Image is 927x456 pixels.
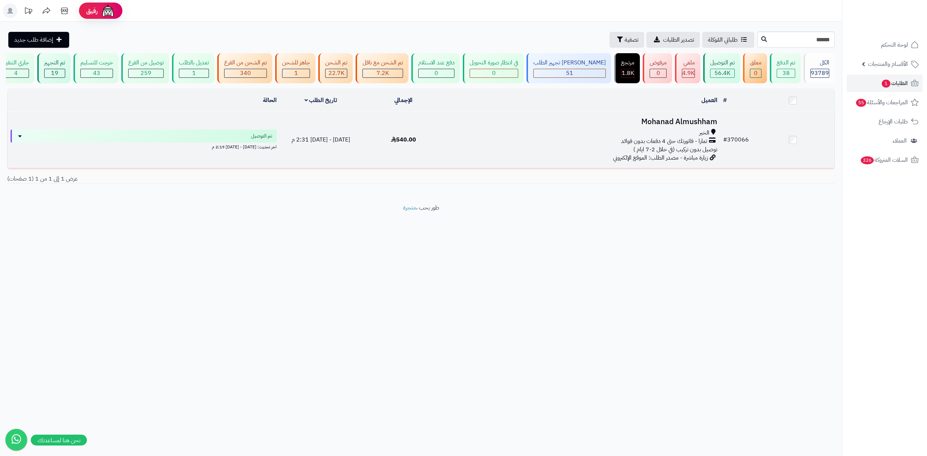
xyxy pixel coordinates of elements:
div: مرتجع [621,59,634,67]
a: تاريخ الطلب [305,96,337,105]
div: تم الدفع [777,59,795,67]
span: 51 [566,69,573,77]
a: العملاء [847,132,923,149]
span: إضافة طلب جديد [14,35,53,44]
a: [PERSON_NAME] تجهيز الطلب 51 [525,53,613,83]
div: معلق [750,59,762,67]
span: طلباتي المُوكلة [708,35,738,44]
span: 1 [192,69,196,77]
a: إضافة طلب جديد [8,32,69,48]
a: ملغي 4.9K [674,53,702,83]
h3: Mohanad Almushham [448,118,717,126]
div: 22708 [326,69,347,77]
span: الأقسام والمنتجات [868,59,908,69]
span: 0 [657,69,660,77]
div: مرفوض [650,59,667,67]
div: 0 [419,69,454,77]
a: الكل93789 [802,53,836,83]
div: 4 [3,69,29,77]
div: دفع عند الاستلام [418,59,454,67]
span: 56.4K [714,69,730,77]
a: تحديثات المنصة [19,4,37,20]
div: عرض 1 إلى 1 من 1 (1 صفحات) [2,175,421,183]
a: تعديل بالطلب 1 [171,53,216,83]
span: 43 [93,69,100,77]
a: الطلبات1 [847,75,923,92]
span: 1 [882,80,890,88]
div: 4949 [682,69,695,77]
a: تصدير الطلبات [646,32,700,48]
a: المراجعات والأسئلة55 [847,94,923,111]
div: [PERSON_NAME] تجهيز الطلب [533,59,606,67]
span: العملاء [893,136,907,146]
div: جاهز للشحن [282,59,310,67]
div: 19 [45,69,65,77]
span: توصيل بدون تركيب (في خلال 2-7 ايام ) [633,145,717,154]
span: 4.9K [682,69,695,77]
div: 43 [81,69,113,77]
a: لوحة التحكم [847,36,923,54]
span: طلبات الإرجاع [878,117,908,127]
a: مرتجع 1.8K [613,53,641,83]
div: 0 [470,69,518,77]
a: طلبات الإرجاع [847,113,923,130]
span: [DATE] - [DATE] 2:31 م [291,135,350,144]
a: تم الشحن 22.7K [317,53,354,83]
div: 0 [650,69,666,77]
span: 19 [51,69,58,77]
div: الكل [810,59,829,67]
span: زيارة مباشرة - مصدر الطلب: الموقع الإلكتروني [613,153,708,162]
div: 51 [534,69,605,77]
div: 7223 [363,69,403,77]
a: في انتظار صورة التحويل 0 [461,53,525,83]
div: 56354 [710,69,734,77]
div: تم التوصيل [710,59,735,67]
div: خرجت للتسليم [80,59,113,67]
a: # [723,96,727,105]
a: جاهز للشحن 1 [274,53,317,83]
a: تم التوصيل 56.4K [702,53,742,83]
a: متجرة [403,203,416,212]
span: 1 [294,69,298,77]
span: تصفية [625,35,638,44]
a: تم التجهيز 19 [36,53,72,83]
a: #370066 [723,135,749,144]
a: تم الشحن مع ناقل 7.2K [354,53,410,83]
span: تمارا - فاتورتك حتى 4 دفعات بدون فوائد [621,137,707,145]
span: 326 [861,156,874,164]
a: الإجمالي [394,96,412,105]
span: 0 [754,69,758,77]
span: # [723,135,727,144]
div: اخر تحديث: [DATE] - [DATE] 2:19 م [11,143,277,150]
span: رفيق [86,7,98,15]
span: 93789 [811,69,829,77]
img: logo-2.png [878,19,920,34]
a: مرفوض 0 [641,53,674,83]
a: الحالة [263,96,277,105]
img: ai-face.png [101,4,115,18]
button: تصفية [609,32,644,48]
span: لوحة التحكم [881,40,908,50]
div: تم الشحن من الفرع [224,59,267,67]
a: العميل [701,96,717,105]
div: في انتظار صورة التحويل [470,59,518,67]
span: 0 [435,69,438,77]
span: 7.2K [377,69,389,77]
span: تصدير الطلبات [663,35,694,44]
span: 259 [140,69,151,77]
span: 0 [492,69,496,77]
div: 1799 [621,69,634,77]
span: 340 [240,69,251,77]
a: توصيل من الفرع 259 [120,53,171,83]
div: 1 [179,69,209,77]
div: 340 [225,69,267,77]
span: السلات المتروكة [860,155,908,165]
span: 1.8K [622,69,634,77]
span: 4 [14,69,18,77]
a: خرجت للتسليم 43 [72,53,120,83]
div: تعديل بالطلب [179,59,209,67]
a: السلات المتروكة326 [847,151,923,169]
span: الطلبات [881,78,908,88]
div: 259 [129,69,163,77]
div: تم التجهيز [44,59,65,67]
